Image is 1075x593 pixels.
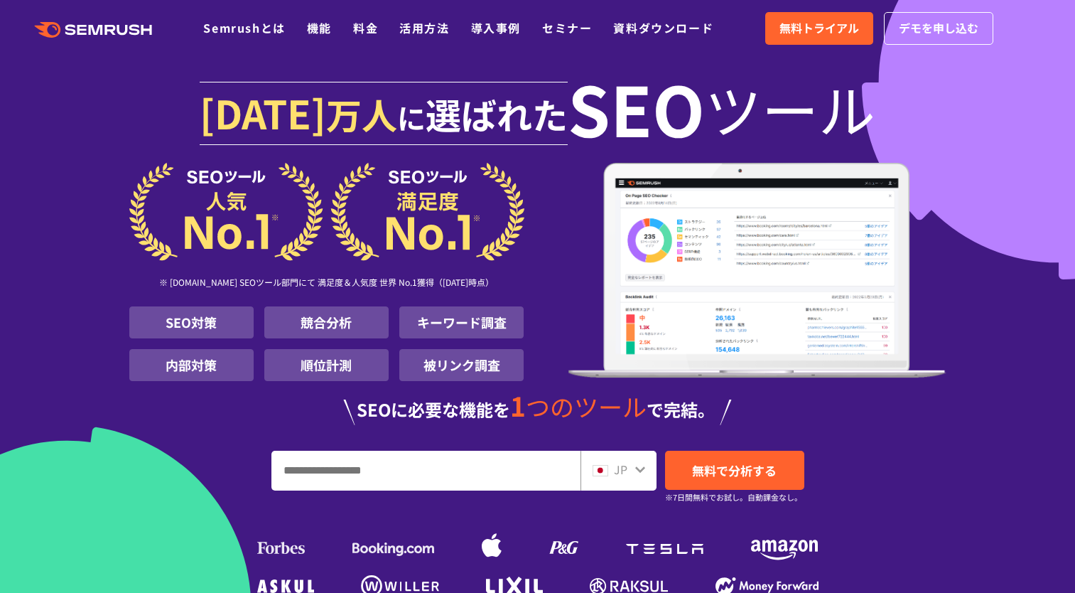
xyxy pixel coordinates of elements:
[307,19,332,36] a: 機能
[647,397,715,422] span: で完結。
[614,461,627,478] span: JP
[426,88,568,139] span: 選ばれた
[129,392,946,425] div: SEOに必要な機能を
[200,84,326,141] span: [DATE]
[665,451,804,490] a: 無料で分析する
[526,389,647,424] span: つのツール
[665,491,802,504] small: ※7日間無料でお試し。自動課金なし。
[272,452,580,490] input: URL、キーワードを入力してください
[397,97,426,138] span: に
[264,306,389,338] li: 競合分析
[568,80,705,137] span: SEO
[884,12,993,45] a: デモを申し込む
[779,19,859,38] span: 無料トライアル
[399,19,449,36] a: 活用方法
[510,386,526,424] span: 1
[705,80,875,137] span: ツール
[129,349,254,381] li: 内部対策
[899,19,978,38] span: デモを申し込む
[129,261,524,306] div: ※ [DOMAIN_NAME] SEOツール部門にて 満足度＆人気度 世界 No.1獲得（[DATE]時点）
[264,349,389,381] li: 順位計測
[613,19,713,36] a: 資料ダウンロード
[692,461,777,479] span: 無料で分析する
[399,306,524,338] li: キーワード調査
[353,19,378,36] a: 料金
[765,12,873,45] a: 無料トライアル
[399,349,524,381] li: 被リンク調査
[129,306,254,338] li: SEO対策
[326,88,397,139] span: 万人
[542,19,592,36] a: セミナー
[471,19,521,36] a: 導入事例
[203,19,285,36] a: Semrushとは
